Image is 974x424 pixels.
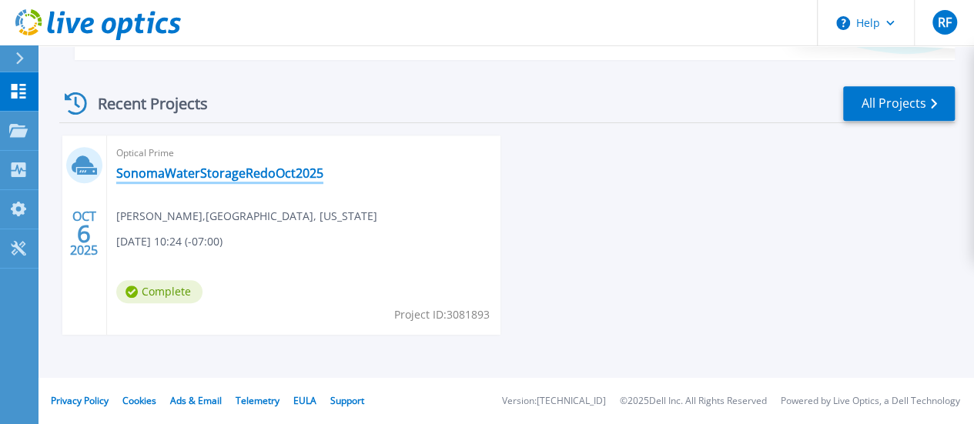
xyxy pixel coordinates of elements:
li: Powered by Live Optics, a Dell Technology [781,396,960,406]
span: Project ID: 3081893 [393,306,489,323]
a: Cookies [122,394,156,407]
a: Ads & Email [170,394,222,407]
div: OCT 2025 [69,205,99,262]
a: All Projects [843,86,955,121]
a: Privacy Policy [51,394,109,407]
span: 6 [77,227,91,240]
span: Optical Prime [116,145,492,162]
a: Support [330,394,364,407]
span: [PERSON_NAME] , [GEOGRAPHIC_DATA], [US_STATE] [116,208,377,225]
a: EULA [293,394,316,407]
li: © 2025 Dell Inc. All Rights Reserved [620,396,767,406]
li: Version: [TECHNICAL_ID] [502,396,606,406]
span: RF [937,16,951,28]
a: Telemetry [236,394,279,407]
span: [DATE] 10:24 (-07:00) [116,233,223,250]
div: Recent Projects [59,85,229,122]
a: SonomaWaterStorageRedoOct2025 [116,165,323,181]
span: Complete [116,280,202,303]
